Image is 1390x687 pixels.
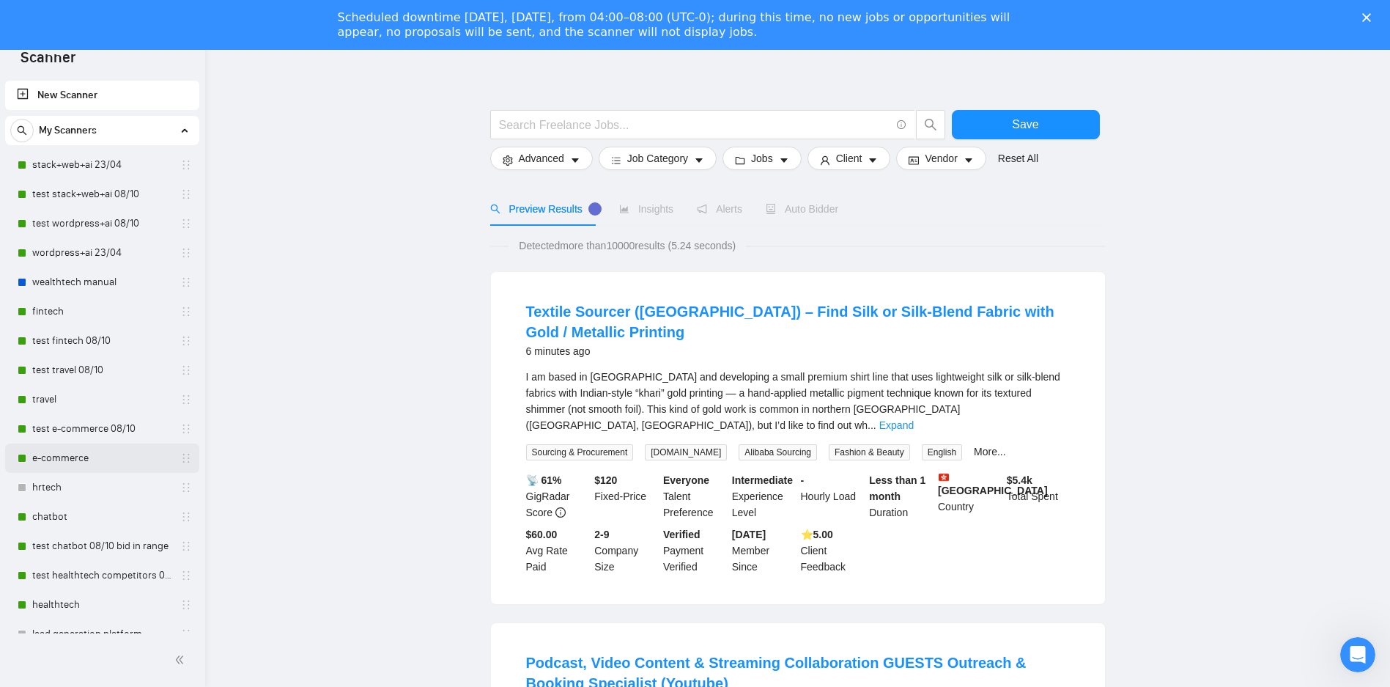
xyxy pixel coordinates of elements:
span: setting [503,155,513,166]
b: ⭐️ 5.00 [801,529,833,540]
button: idcardVendorcaret-down [896,147,986,170]
span: search [11,125,33,136]
span: holder [180,452,192,464]
span: holder [180,511,192,523]
span: caret-down [779,155,789,166]
span: idcard [909,155,919,166]
div: 6 minutes ago [526,342,1070,360]
span: search [490,204,500,214]
span: Scanner [9,47,87,78]
span: search [917,118,944,131]
div: Avg Rate Paid [523,526,592,575]
a: test travel 08/10 [32,356,171,385]
span: holder [180,218,192,229]
a: fintech [32,297,171,326]
span: Save [1012,115,1038,133]
span: caret-down [964,155,974,166]
span: Alibaba Sourcing [739,444,817,460]
span: Auto Bidder [766,203,838,215]
iframe: Intercom live chat [1340,637,1375,672]
span: I am based in [GEOGRAPHIC_DATA] and developing a small premium shirt line that uses lightweight s... [526,371,1060,431]
button: settingAdvancedcaret-down [490,147,593,170]
a: stack+web+ai 23/04 [32,150,171,180]
span: caret-down [868,155,878,166]
button: search [916,110,945,139]
button: search [10,119,34,142]
span: Vendor [925,150,957,166]
b: Intermediate [732,474,793,486]
b: $60.00 [526,529,558,540]
span: Jobs [751,150,773,166]
div: GigRadar Score [523,472,592,521]
span: holder [180,540,192,552]
span: holder [180,306,192,317]
span: bars [611,155,621,166]
span: Fashion & Beauty [829,444,910,460]
span: holder [180,247,192,259]
b: Verified [663,529,700,540]
span: caret-down [570,155,580,166]
span: holder [180,335,192,347]
a: lead generation platform [32,620,171,649]
div: Duration [866,472,935,521]
div: Hourly Load [798,472,867,521]
a: Reset All [998,150,1038,166]
a: test chatbot 08/10 bid in range [32,532,171,561]
span: folder [735,155,745,166]
span: holder [180,364,192,376]
div: Fixed-Price [591,472,660,521]
span: info-circle [897,120,906,130]
span: holder [180,394,192,405]
div: Tooltip anchor [588,202,602,216]
span: caret-down [694,155,704,166]
b: [DATE] [732,529,766,540]
a: Expand [879,419,914,431]
a: test fintech 08/10 [32,326,171,356]
span: My Scanners [39,116,97,145]
span: info-circle [555,507,566,518]
a: Textile Sourcer ([GEOGRAPHIC_DATA]) – Find Silk or Silk-Blend Fabric with Gold / Metallic Printing [526,304,1054,340]
span: ... [868,419,876,431]
a: wealthtech manual [32,268,171,297]
div: Experience Level [729,472,798,521]
b: [GEOGRAPHIC_DATA] [938,472,1048,496]
b: Everyone [663,474,709,486]
a: test e-commerce 08/10 [32,414,171,444]
a: e-commerce [32,444,171,473]
button: barsJob Categorycaret-down [599,147,717,170]
span: Preview Results [490,203,596,215]
a: hrtech [32,473,171,502]
span: holder [180,423,192,435]
span: English [922,444,962,460]
div: Scheduled downtime [DATE], [DATE], from 04:00–08:00 (UTC-0); during this time, no new jobs or opp... [338,10,1029,40]
b: $ 5.4k [1007,474,1032,486]
span: holder [180,482,192,493]
b: 2-9 [594,529,609,540]
a: New Scanner [17,81,188,110]
div: Client Feedback [798,526,867,575]
b: - [801,474,805,486]
a: More... [974,446,1006,458]
span: double-left [174,653,189,667]
a: wordpress+ai 23/04 [32,238,171,268]
span: Alerts [697,203,742,215]
b: 📡 61% [526,474,562,486]
span: Advanced [519,150,564,166]
button: Save [952,110,1100,139]
button: folderJobscaret-down [722,147,802,170]
span: holder [180,570,192,581]
span: holder [180,188,192,200]
div: Talent Preference [660,472,729,521]
span: Sourcing & Procurement [526,444,634,460]
a: test wordpress+ai 08/10 [32,209,171,238]
span: user [820,155,830,166]
div: Total Spent [1004,472,1073,521]
a: travel [32,385,171,414]
div: Company Size [591,526,660,575]
a: test healthtech competitors 08/10 [32,561,171,590]
div: Payment Verified [660,526,729,575]
a: chatbot [32,502,171,532]
span: area-chart [619,204,629,214]
li: New Scanner [5,81,199,110]
b: Less than 1 month [869,474,925,502]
